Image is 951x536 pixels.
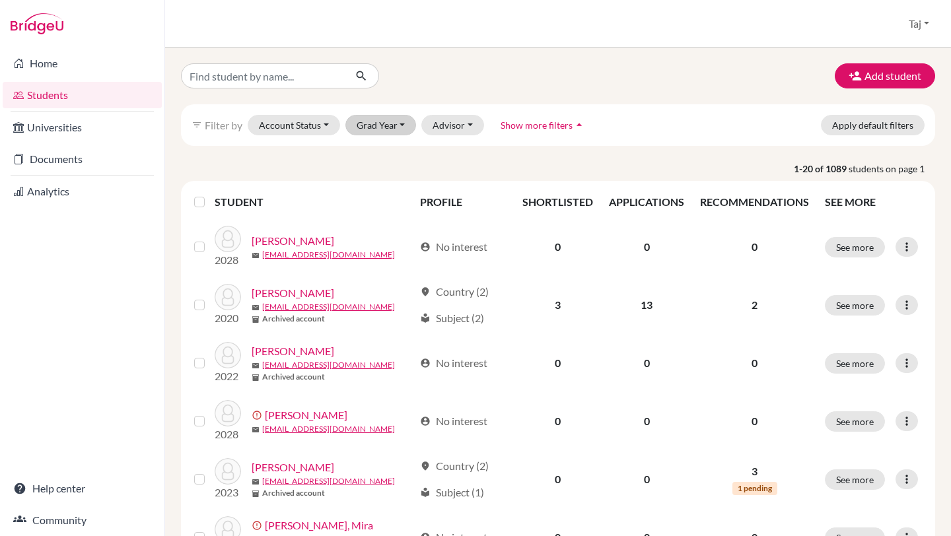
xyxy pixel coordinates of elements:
span: local_library [420,487,431,498]
span: account_circle [420,416,431,426]
span: account_circle [420,242,431,252]
b: Archived account [262,313,325,325]
p: 2028 [215,252,241,268]
span: mail [252,304,260,312]
span: inventory_2 [252,490,260,498]
td: 3 [514,276,601,334]
span: 1 pending [732,482,777,495]
span: local_library [420,313,431,323]
a: [EMAIL_ADDRESS][DOMAIN_NAME] [262,423,395,435]
button: See more [825,469,885,490]
button: Account Status [248,115,340,135]
td: 0 [601,450,692,508]
a: Community [3,507,162,533]
img: Abdalla, Sanad [215,400,241,426]
td: 0 [601,392,692,450]
img: Abdalla, Ahmad [215,284,241,310]
td: 0 [601,334,692,392]
p: 2028 [215,426,241,442]
span: students on page 1 [849,162,935,176]
b: Archived account [262,371,325,383]
span: inventory_2 [252,374,260,382]
a: Help center [3,475,162,502]
span: Filter by [205,119,242,131]
p: 2 [700,297,809,313]
button: Grad Year [345,115,417,135]
button: See more [825,295,885,316]
span: location_on [420,461,431,471]
th: STUDENT [215,186,412,218]
th: APPLICATIONS [601,186,692,218]
a: [EMAIL_ADDRESS][DOMAIN_NAME] [262,475,395,487]
b: Archived account [262,487,325,499]
p: 0 [700,239,809,255]
a: [PERSON_NAME] [252,233,334,249]
button: See more [825,411,885,432]
a: [EMAIL_ADDRESS][DOMAIN_NAME] [262,249,395,261]
td: 0 [601,218,692,276]
th: SEE MORE [817,186,930,218]
span: error_outline [252,410,265,420]
div: No interest [420,413,487,429]
p: 2023 [215,485,241,500]
button: See more [825,353,885,374]
th: PROFILE [412,186,515,218]
span: mail [252,251,260,259]
a: Documents [3,146,162,172]
a: [PERSON_NAME] [252,285,334,301]
a: [PERSON_NAME] [265,407,347,423]
strong: 1-20 of 1089 [794,162,849,176]
p: 0 [700,413,809,429]
div: Country (2) [420,458,489,474]
p: 2020 [215,310,241,326]
i: arrow_drop_up [573,118,586,131]
p: 2022 [215,368,241,384]
td: 0 [514,218,601,276]
span: mail [252,426,260,434]
td: 13 [601,276,692,334]
p: 3 [700,463,809,479]
th: RECOMMENDATIONS [692,186,817,218]
button: See more [825,237,885,257]
img: Abdalla, Silina [215,458,241,485]
button: Taj [903,11,935,36]
button: Show more filtersarrow_drop_up [489,115,597,135]
a: [PERSON_NAME], Mira [265,518,373,533]
button: Advisor [421,115,484,135]
td: 0 [514,392,601,450]
a: [PERSON_NAME] [252,459,334,475]
span: error_outline [252,520,265,531]
span: mail [252,362,260,370]
td: 0 [514,334,601,392]
a: [EMAIL_ADDRESS][DOMAIN_NAME] [262,301,395,313]
button: Add student [835,63,935,88]
a: [PERSON_NAME] [252,343,334,359]
span: account_circle [420,358,431,368]
p: 0 [700,355,809,371]
a: [EMAIL_ADDRESS][DOMAIN_NAME] [262,359,395,371]
div: Subject (2) [420,310,484,326]
img: Bridge-U [11,13,63,34]
div: Subject (1) [420,485,484,500]
span: inventory_2 [252,316,260,323]
div: No interest [420,355,487,371]
img: Abdalla, Hazem [215,342,241,368]
input: Find student by name... [181,63,345,88]
div: No interest [420,239,487,255]
td: 0 [514,450,601,508]
i: filter_list [192,119,202,130]
span: Show more filters [501,119,573,131]
th: SHORTLISTED [514,186,601,218]
a: Universities [3,114,162,141]
span: mail [252,478,260,486]
a: Analytics [3,178,162,205]
button: Apply default filters [821,115,925,135]
a: Students [3,82,162,108]
img: Aamir, Mohammad Bin [215,226,241,252]
span: location_on [420,286,431,297]
div: Country (2) [420,284,489,300]
a: Home [3,50,162,77]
